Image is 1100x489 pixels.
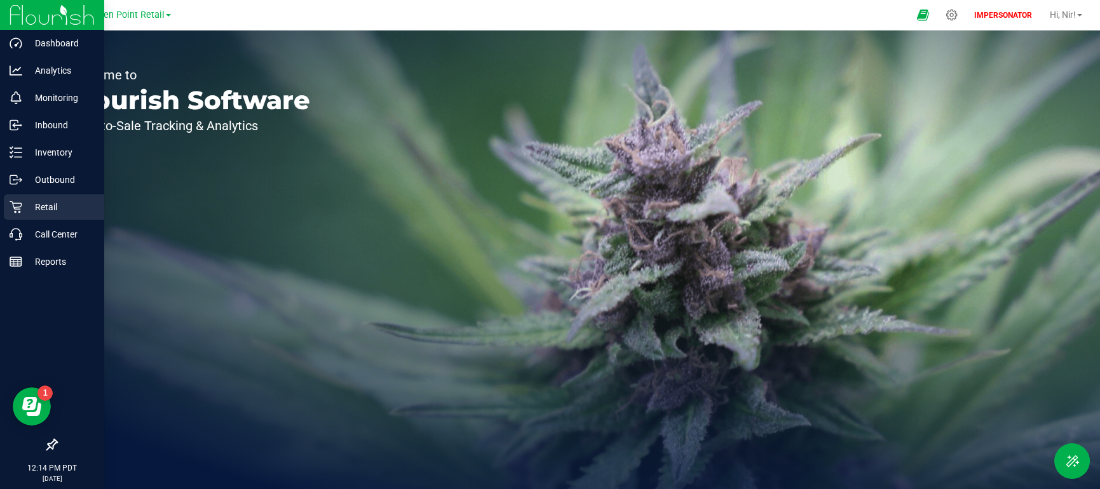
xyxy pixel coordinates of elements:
[1050,10,1076,20] span: Hi, Nir!
[10,37,22,50] inline-svg: Dashboard
[6,462,98,474] p: 12:14 PM PDT
[37,385,53,401] iframe: Resource center unread badge
[22,36,98,51] p: Dashboard
[89,10,165,20] span: Green Point Retail
[22,145,98,160] p: Inventory
[944,9,960,21] div: Manage settings
[909,3,937,27] span: Open Ecommerce Menu
[69,88,310,113] p: Flourish Software
[13,387,51,425] iframe: Resource center
[69,69,310,81] p: Welcome to
[10,255,22,268] inline-svg: Reports
[6,474,98,483] p: [DATE]
[22,117,98,133] p: Inbound
[22,63,98,78] p: Analytics
[10,173,22,186] inline-svg: Outbound
[22,254,98,269] p: Reports
[10,228,22,241] inline-svg: Call Center
[10,91,22,104] inline-svg: Monitoring
[10,146,22,159] inline-svg: Inventory
[10,201,22,213] inline-svg: Retail
[69,119,310,132] p: Seed-to-Sale Tracking & Analytics
[969,10,1037,21] p: IMPERSONATOR
[10,64,22,77] inline-svg: Analytics
[22,199,98,215] p: Retail
[22,172,98,187] p: Outbound
[22,90,98,105] p: Monitoring
[22,227,98,242] p: Call Center
[10,119,22,131] inline-svg: Inbound
[1054,443,1090,479] button: Toggle Menu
